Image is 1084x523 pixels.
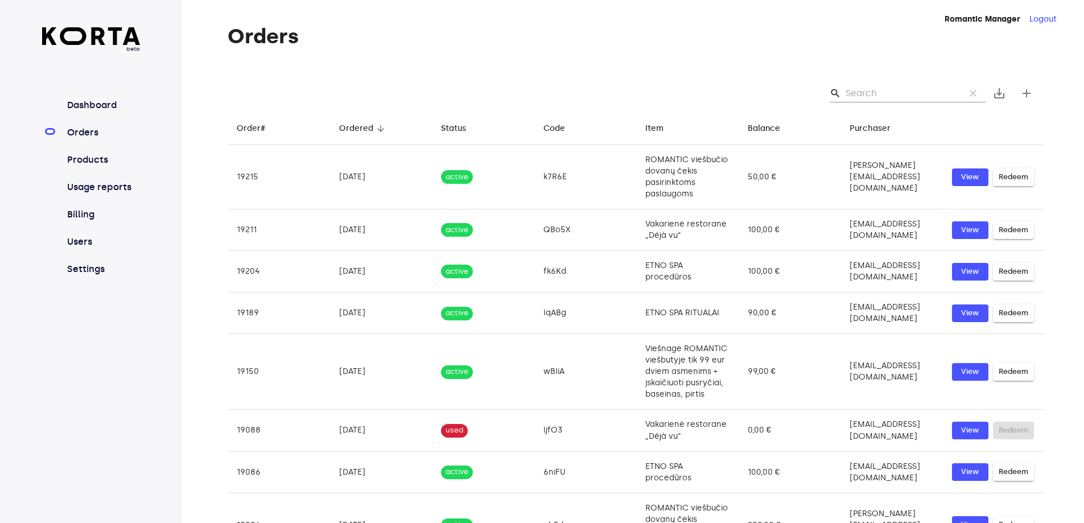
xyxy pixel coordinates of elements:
[840,209,943,251] td: [EMAIL_ADDRESS][DOMAIN_NAME]
[636,209,739,251] td: Vakarienė restorane „Déjà vu“
[636,145,739,209] td: ROMANTIC viešbučio dovanų čekis pasirinktoms paslaugoms
[993,263,1034,281] button: Redeem
[42,45,141,53] span: beta
[534,251,637,293] td: fk6Kd
[330,410,432,451] td: [DATE]
[228,25,1045,48] h1: Orders
[999,224,1028,237] span: Redeem
[748,122,780,135] div: Balance
[534,293,637,334] td: IqABg
[958,424,983,437] span: View
[739,293,841,334] td: 90,00 €
[65,208,141,221] a: Billing
[636,293,739,334] td: ETNO SPA RITUALAI
[376,123,386,134] span: arrow_downward
[748,122,795,135] span: Balance
[543,122,565,135] div: Code
[952,263,988,281] button: View
[830,88,841,99] span: search
[850,122,905,135] span: Purchaser
[330,451,432,493] td: [DATE]
[739,209,841,251] td: 100,00 €
[441,467,473,477] span: active
[330,209,432,251] td: [DATE]
[534,334,637,410] td: wBIiA
[945,14,1020,24] strong: Romantic Manager
[850,122,891,135] div: Purchaser
[952,463,988,481] button: View
[993,168,1034,186] button: Redeem
[441,308,473,319] span: active
[237,122,280,135] span: Order#
[739,410,841,451] td: 0,00 €
[952,422,988,439] button: View
[228,334,330,410] td: 19150
[65,262,141,276] a: Settings
[958,307,983,320] span: View
[958,224,983,237] span: View
[993,221,1034,239] button: Redeem
[840,451,943,493] td: [EMAIL_ADDRESS][DOMAIN_NAME]
[840,410,943,451] td: [EMAIL_ADDRESS][DOMAIN_NAME]
[739,145,841,209] td: 50,00 €
[228,451,330,493] td: 19086
[228,251,330,293] td: 19204
[441,122,466,135] div: Status
[534,209,637,251] td: QBo5X
[543,122,580,135] span: Code
[739,251,841,293] td: 100,00 €
[330,293,432,334] td: [DATE]
[228,209,330,251] td: 19211
[65,235,141,249] a: Users
[534,410,637,451] td: ljfO3
[952,221,988,239] button: View
[958,365,983,378] span: View
[228,410,330,451] td: 19088
[846,84,956,102] input: Search
[339,122,373,135] div: Ordered
[645,122,663,135] div: Item
[42,27,141,53] a: beta
[739,334,841,410] td: 99,00 €
[441,366,473,377] span: active
[65,126,141,139] a: Orders
[330,334,432,410] td: [DATE]
[999,171,1028,184] span: Redeem
[65,98,141,112] a: Dashboard
[237,122,265,135] div: Order#
[958,466,983,479] span: View
[840,334,943,410] td: [EMAIL_ADDRESS][DOMAIN_NAME]
[645,122,678,135] span: Item
[441,225,473,236] span: active
[952,304,988,322] button: View
[999,365,1028,378] span: Redeem
[952,168,988,186] button: View
[339,122,388,135] span: Ordered
[1020,87,1033,100] span: add
[228,145,330,209] td: 19215
[999,307,1028,320] span: Redeem
[636,334,739,410] td: Viešnagė ROMANTIC viešbutyje tik 99 eur dviem asmenims + įskaičiuoti pusryčiai, baseinas, pirtis
[993,304,1034,322] button: Redeem
[952,363,988,381] a: View
[441,266,473,277] span: active
[330,251,432,293] td: [DATE]
[840,251,943,293] td: [EMAIL_ADDRESS][DOMAIN_NAME]
[42,27,141,45] img: Korta
[228,293,330,334] td: 19189
[441,425,468,436] span: used
[1029,14,1057,25] button: Logout
[999,265,1028,278] span: Redeem
[534,145,637,209] td: k7R6E
[1013,80,1040,107] button: Create new gift card
[992,87,1006,100] span: save_alt
[636,251,739,293] td: ETNO SPA procedūros
[441,172,473,183] span: active
[330,145,432,209] td: [DATE]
